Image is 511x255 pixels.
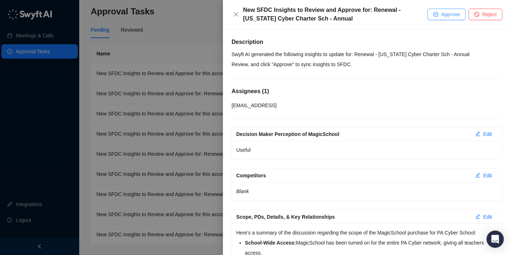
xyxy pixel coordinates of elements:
h5: Description [232,38,502,46]
span: Edit [483,172,492,179]
button: Edit [470,170,498,181]
em: Blank [236,188,249,194]
span: check-circle [433,12,438,17]
p: Here's a summary of the discussion regarding the scope of the MagicSchool purchase for PA Cyber S... [236,228,498,238]
span: close [233,12,239,17]
button: Edit [470,128,498,140]
h5: Assignees ( 1 ) [232,87,502,96]
strong: School-Wide Access: [245,240,296,246]
span: edit [475,214,480,219]
span: Edit [483,213,492,221]
div: Scope, PDs, Details, & Key Relationships [236,213,470,221]
div: Decision Maker Perception of MagicSchool [236,130,470,138]
p: Swyft AI generated the following insights to update for: Renewal - [US_STATE] Cyber Charter Sch -... [232,49,502,59]
span: [EMAIL_ADDRESS] [232,103,277,108]
span: edit [475,131,480,136]
span: edit [475,173,480,178]
div: Competitors [236,172,470,179]
div: Open Intercom Messenger [487,231,504,248]
button: Close [232,10,240,19]
span: stop [474,12,479,17]
button: Edit [470,211,498,223]
span: Edit [483,130,492,138]
div: New SFDC Insights to Review and Approve for: Renewal - [US_STATE] Cyber Charter Sch - Annual [243,6,427,23]
button: Reject [469,9,502,20]
p: Useful [236,145,498,155]
button: Approve [427,9,466,20]
span: Reject [482,10,497,18]
span: Approve [441,10,460,18]
p: Review, and click "Approve" to sync insights to SFDC. [232,59,502,69]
